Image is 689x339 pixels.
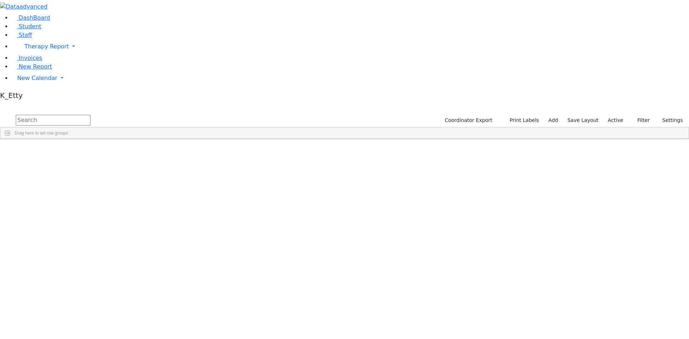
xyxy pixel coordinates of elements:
[440,115,496,126] button: Coordinator Export
[19,14,50,21] span: DashBoard
[19,55,42,61] span: Invoices
[11,39,689,54] a: Therapy Report
[11,71,689,85] a: New Calendar
[17,75,57,81] span: New Calendar
[605,115,627,126] label: Active
[11,23,41,30] a: Student
[545,115,561,126] a: Add
[628,115,653,126] button: Filter
[19,23,41,30] span: Student
[11,14,50,21] a: DashBoard
[19,63,52,70] span: New Report
[11,32,32,38] a: Staff
[24,43,69,50] span: Therapy Report
[19,32,32,38] span: Staff
[15,131,68,136] span: Drag here to set row groups
[11,55,42,61] a: Invoices
[564,115,601,126] button: Save Layout
[653,115,686,126] button: Settings
[11,63,52,70] a: New Report
[501,115,542,126] button: Print Labels
[16,115,90,126] input: Search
